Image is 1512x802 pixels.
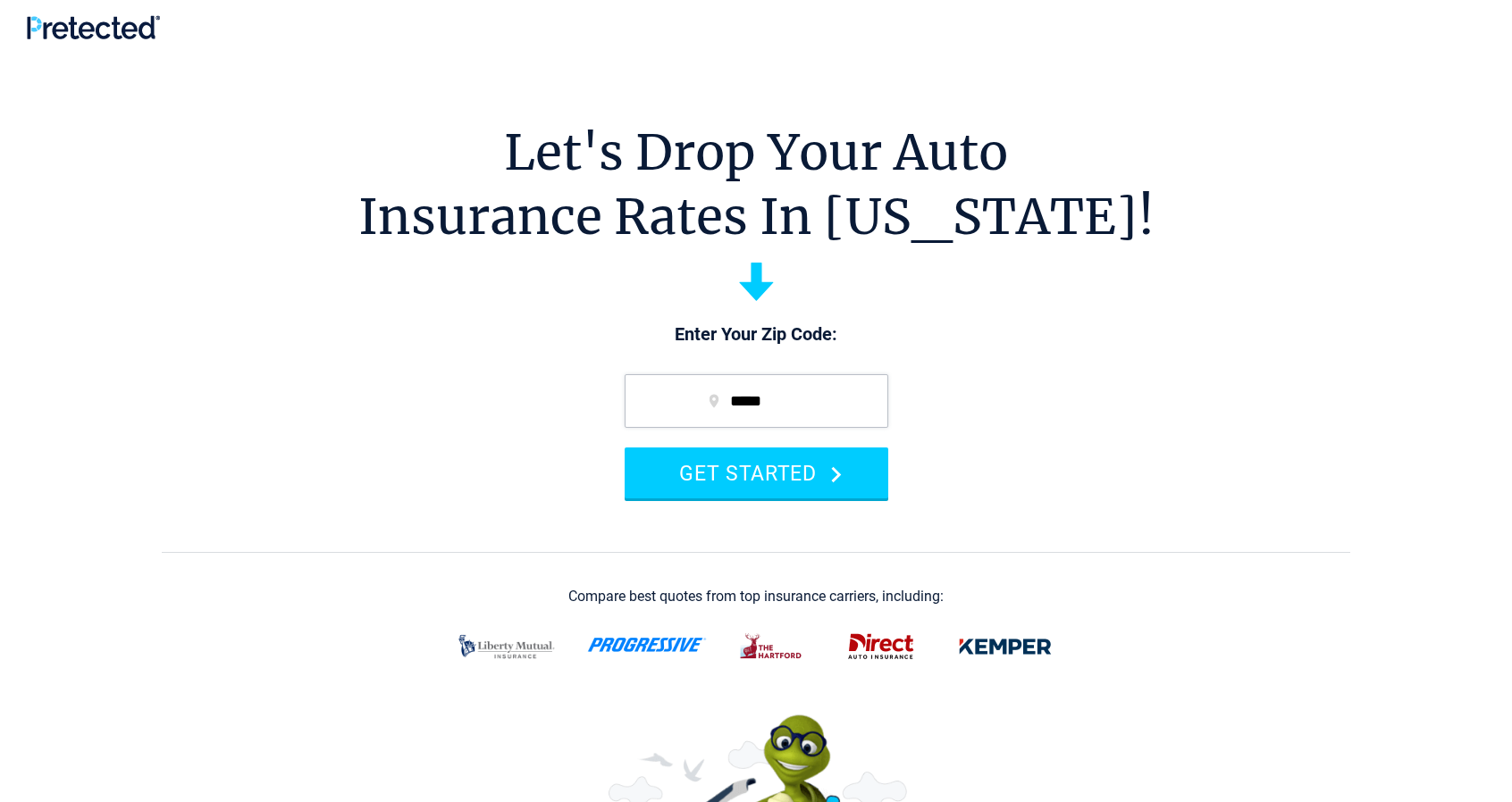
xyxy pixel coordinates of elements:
[625,447,888,498] button: GET STARTED
[837,623,925,670] img: direct
[587,638,707,652] img: progressive
[607,322,906,347] p: Enter Your Zip Code:
[568,589,944,605] div: Compare best quotes from top insurance carriers, including:
[27,15,160,39] img: Pretected Logo
[358,121,1155,249] h1: Let's Drop Your Auto Insurance Rates In [US_STATE]!
[625,374,888,428] input: zip code
[448,623,566,670] img: liberty
[946,623,1064,670] img: kemper
[728,623,816,670] img: thehartford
